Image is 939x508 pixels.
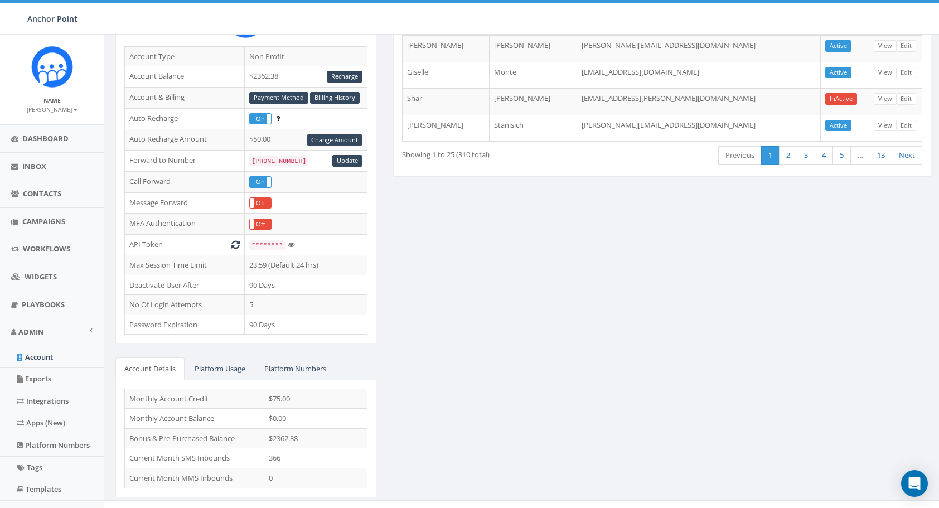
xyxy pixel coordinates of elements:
[896,67,916,79] a: Edit
[825,40,851,52] a: Active
[403,115,490,142] td: [PERSON_NAME]
[332,155,362,167] a: Update
[125,151,245,172] td: Forward to Number
[31,46,73,88] img: Rally_platform_Icon_1.png
[896,93,916,105] a: Edit
[307,134,362,146] a: Change Amount
[490,62,577,89] td: Monte
[250,177,271,187] label: On
[186,357,254,380] a: Platform Usage
[245,255,367,275] td: 23:59 (Default 24 hrs)
[249,92,308,104] a: Payment Method
[22,133,69,143] span: Dashboard
[25,272,57,282] span: Widgets
[125,46,245,66] td: Account Type
[718,146,762,165] a: Previous
[832,146,851,165] a: 5
[22,216,65,226] span: Campaigns
[250,219,271,230] label: Off
[310,92,360,104] a: Billing History
[327,71,362,83] a: Recharge
[255,357,335,380] a: Platform Numbers
[22,299,65,309] span: Playbooks
[125,448,264,468] td: Current Month SMS Inbounds
[901,470,928,497] div: Open Intercom Messenger
[249,113,272,125] div: OnOff
[264,389,367,409] td: $75.00
[815,146,833,165] a: 4
[874,93,897,105] a: View
[125,129,245,151] td: Auto Recharge Amount
[125,87,245,108] td: Account & Billing
[125,214,245,235] td: MFA Authentication
[245,66,367,88] td: $2362.38
[797,146,815,165] a: 3
[264,448,367,468] td: 366
[403,35,490,62] td: [PERSON_NAME]
[125,468,264,488] td: Current Month MMS Inbounds
[276,113,280,123] span: Enable to prevent campaign failure.
[490,35,577,62] td: [PERSON_NAME]
[896,40,916,52] a: Edit
[250,198,271,209] label: Off
[874,120,897,132] a: View
[779,146,797,165] a: 2
[125,295,245,315] td: No Of Login Attempts
[402,145,609,160] div: Showing 1 to 25 (310 total)
[125,409,264,429] td: Monthly Account Balance
[264,428,367,448] td: $2362.38
[264,468,367,488] td: 0
[125,235,245,255] td: API Token
[249,176,272,188] div: OnOff
[125,66,245,88] td: Account Balance
[125,275,245,295] td: Deactivate User After
[125,389,264,409] td: Monthly Account Credit
[403,62,490,89] td: Giselle
[264,409,367,429] td: $0.00
[490,115,577,142] td: Stanisich
[250,114,271,124] label: On
[577,35,821,62] td: [PERSON_NAME][EMAIL_ADDRESS][DOMAIN_NAME]
[870,146,892,165] a: 13
[249,156,308,166] code: [PHONE_NUMBER]
[577,88,821,115] td: [EMAIL_ADDRESS][PERSON_NAME][DOMAIN_NAME]
[125,255,245,275] td: Max Session Time Limit
[27,105,78,113] small: [PERSON_NAME]
[825,93,857,105] a: InActive
[125,171,245,192] td: Call Forward
[892,146,922,165] a: Next
[245,46,367,66] td: Non Profit
[825,67,851,79] a: Active
[43,96,61,104] small: Name
[850,146,870,165] a: …
[577,115,821,142] td: [PERSON_NAME][EMAIL_ADDRESS][DOMAIN_NAME]
[245,129,367,151] td: $50.00
[403,88,490,115] td: Shar
[490,88,577,115] td: [PERSON_NAME]
[825,120,851,132] a: Active
[896,120,916,132] a: Edit
[761,146,780,165] a: 1
[125,428,264,448] td: Bonus & Pre-Purchased Balance
[874,67,897,79] a: View
[231,241,240,248] i: Generate New Token
[874,40,897,52] a: View
[115,357,185,380] a: Account Details
[125,192,245,214] td: Message Forward
[125,315,245,335] td: Password Expiration
[27,13,78,24] span: Anchor Point
[245,315,367,335] td: 90 Days
[245,275,367,295] td: 90 Days
[27,104,78,114] a: [PERSON_NAME]
[245,295,367,315] td: 5
[23,188,61,199] span: Contacts
[125,108,245,129] td: Auto Recharge
[23,244,70,254] span: Workflows
[577,62,821,89] td: [EMAIL_ADDRESS][DOMAIN_NAME]
[22,161,46,171] span: Inbox
[249,219,272,230] div: OnOff
[18,327,44,337] span: Admin
[249,197,272,209] div: OnOff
